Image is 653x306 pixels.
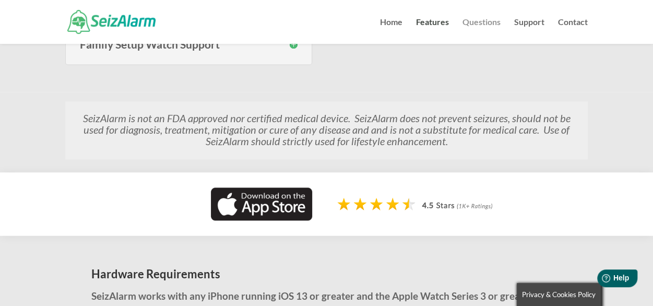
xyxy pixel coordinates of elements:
[91,268,562,285] h3: Hardware Requirements
[91,290,533,302] strong: SeizAlarm works with any iPhone running iOS 13 or greater and the Apple Watch Series 3 or greater
[211,210,312,222] a: Download seizure detection app on the App Store
[416,18,449,44] a: Features
[337,196,500,215] img: app-store-rating-stars
[514,18,544,44] a: Support
[560,265,642,295] iframe: Help widget launcher
[211,187,312,220] img: Download on App Store
[80,39,298,50] h3: Family Setup Watch Support
[380,18,402,44] a: Home
[82,112,570,147] em: SeizAlarm is not an FDA approved nor certified medical device. SeizAlarm does not prevent seizure...
[522,290,596,299] span: Privacy & Cookies Policy
[558,18,588,44] a: Contact
[67,10,156,33] img: SeizAlarm
[462,18,501,44] a: Questions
